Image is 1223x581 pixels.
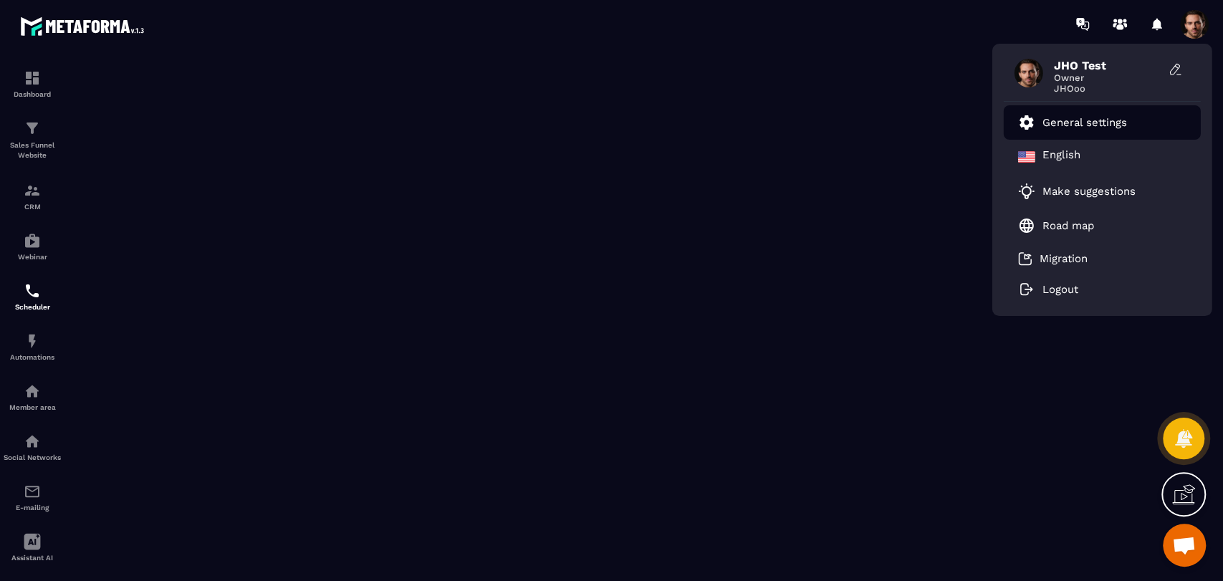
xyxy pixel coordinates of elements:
[4,453,61,461] p: Social Networks
[24,433,41,450] img: social-network
[1054,59,1161,72] span: JHO Test
[24,383,41,400] img: automations
[24,232,41,249] img: automations
[1018,251,1088,266] a: Migration
[4,554,61,562] p: Assistant AI
[24,182,41,199] img: formation
[4,90,61,98] p: Dashboard
[4,109,61,171] a: formationformationSales Funnel Website
[24,120,41,137] img: formation
[1042,283,1078,296] p: Logout
[1042,185,1136,198] p: Make suggestions
[4,253,61,261] p: Webinar
[1040,252,1088,265] p: Migration
[20,13,149,39] img: logo
[1054,72,1161,83] span: Owner
[4,221,61,272] a: automationsautomationsWebinar
[4,59,61,109] a: formationformationDashboard
[4,472,61,522] a: emailemailE-mailing
[4,140,61,160] p: Sales Funnel Website
[4,353,61,361] p: Automations
[24,483,41,500] img: email
[4,171,61,221] a: formationformationCRM
[4,372,61,422] a: automationsautomationsMember area
[1018,183,1169,200] a: Make suggestions
[24,282,41,299] img: scheduler
[4,403,61,411] p: Member area
[1042,116,1127,129] p: General settings
[24,332,41,350] img: automations
[1018,217,1094,234] a: Road map
[4,422,61,472] a: social-networksocial-networkSocial Networks
[1163,524,1206,567] div: Mở cuộc trò chuyện
[4,272,61,322] a: schedulerschedulerScheduler
[1018,114,1127,131] a: General settings
[4,303,61,311] p: Scheduler
[4,203,61,211] p: CRM
[4,322,61,372] a: automationsautomationsAutomations
[1042,148,1080,165] p: English
[1042,219,1094,232] p: Road map
[1054,83,1161,94] span: JHOoo
[4,504,61,512] p: E-mailing
[4,522,61,572] a: Assistant AI
[24,69,41,87] img: formation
